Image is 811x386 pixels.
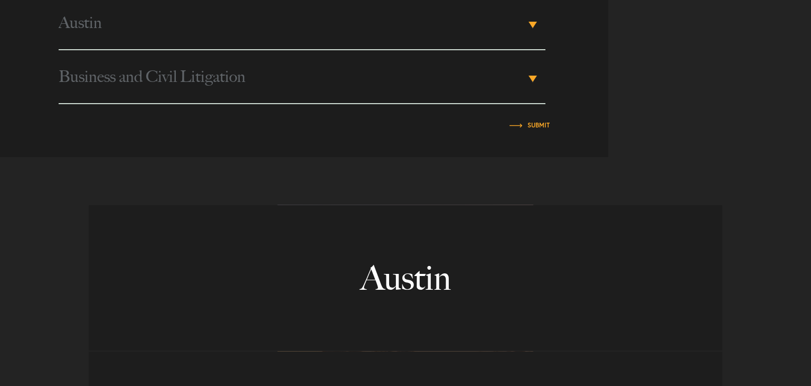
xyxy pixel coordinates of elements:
b: ▾ [529,22,537,28]
b: ▾ [529,76,537,82]
a: View on map [89,205,722,351]
span: Business and Civil Litigation [59,50,525,103]
input: Submit [527,122,550,128]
